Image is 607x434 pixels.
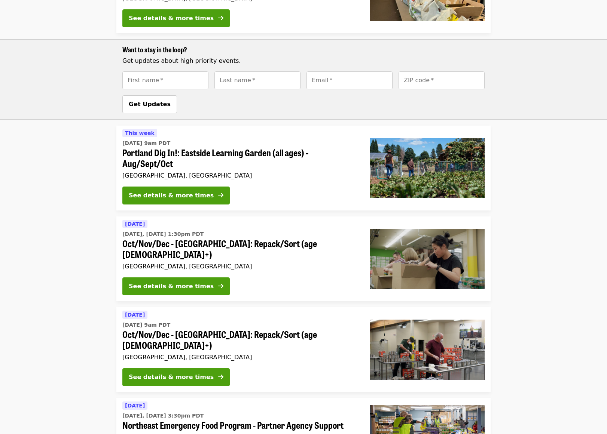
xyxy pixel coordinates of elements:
[122,277,230,295] button: See details & more times
[116,307,491,392] a: See details for "Oct/Nov/Dec - Portland: Repack/Sort (age 16+)"
[122,9,230,27] button: See details & more times
[122,147,358,169] span: Portland Dig In!: Eastside Learning Garden (all ages) - Aug/Sept/Oct
[122,172,358,179] div: [GEOGRAPHIC_DATA], [GEOGRAPHIC_DATA]
[129,101,171,108] span: Get Updates
[122,139,170,147] time: [DATE] 9am PDT
[122,354,358,361] div: [GEOGRAPHIC_DATA], [GEOGRAPHIC_DATA]
[399,71,485,89] input: [object Object]
[122,321,170,329] time: [DATE] 9am PDT
[218,192,223,199] i: arrow-right icon
[122,230,204,238] time: [DATE], [DATE] 1:30pm PDT
[122,263,358,270] div: [GEOGRAPHIC_DATA], [GEOGRAPHIC_DATA]
[122,238,358,260] span: Oct/Nov/Dec - [GEOGRAPHIC_DATA]: Repack/Sort (age [DEMOGRAPHIC_DATA]+)
[218,283,223,290] i: arrow-right icon
[125,130,155,136] span: This week
[370,320,485,379] img: Oct/Nov/Dec - Portland: Repack/Sort (age 16+) organized by Oregon Food Bank
[370,229,485,289] img: Oct/Nov/Dec - Portland: Repack/Sort (age 8+) organized by Oregon Food Bank
[214,71,301,89] input: [object Object]
[129,191,214,200] div: See details & more times
[129,373,214,382] div: See details & more times
[122,44,187,54] span: Want to stay in the loop?
[125,312,145,318] span: [DATE]
[218,373,223,381] i: arrow-right icon
[122,329,358,351] span: Oct/Nov/Dec - [GEOGRAPHIC_DATA]: Repack/Sort (age [DEMOGRAPHIC_DATA]+)
[116,216,491,301] a: See details for "Oct/Nov/Dec - Portland: Repack/Sort (age 8+)"
[116,126,491,210] a: See details for "Portland Dig In!: Eastside Learning Garden (all ages) - Aug/Sept/Oct"
[122,187,230,204] button: See details & more times
[122,412,204,420] time: [DATE], [DATE] 3:30pm PDT
[370,138,485,198] img: Portland Dig In!: Eastside Learning Garden (all ages) - Aug/Sept/Oct organized by Oregon Food Bank
[129,14,214,23] div: See details & more times
[122,71,208,89] input: [object Object]
[125,221,145,227] span: [DATE]
[122,368,230,386] button: See details & more times
[129,282,214,291] div: See details & more times
[122,95,177,113] button: Get Updates
[122,420,358,431] span: Northeast Emergency Food Program - Partner Agency Support
[306,71,393,89] input: [object Object]
[218,15,223,22] i: arrow-right icon
[125,403,145,409] span: [DATE]
[122,57,241,64] span: Get updates about high priority events.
